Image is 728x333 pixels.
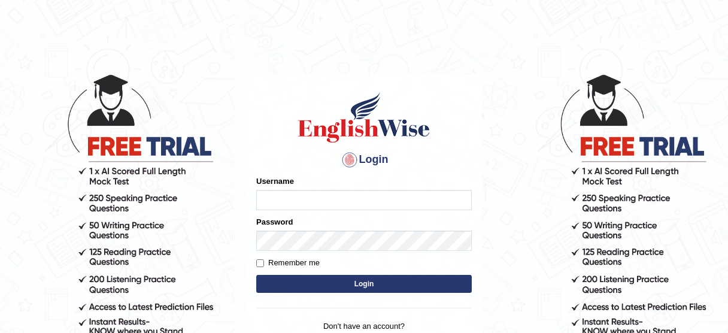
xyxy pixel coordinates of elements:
label: Remember me [256,257,320,269]
h4: Login [256,150,472,169]
label: Password [256,216,293,228]
button: Login [256,275,472,293]
label: Username [256,175,294,187]
img: Logo of English Wise sign in for intelligent practice with AI [296,90,432,144]
input: Remember me [256,259,264,267]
